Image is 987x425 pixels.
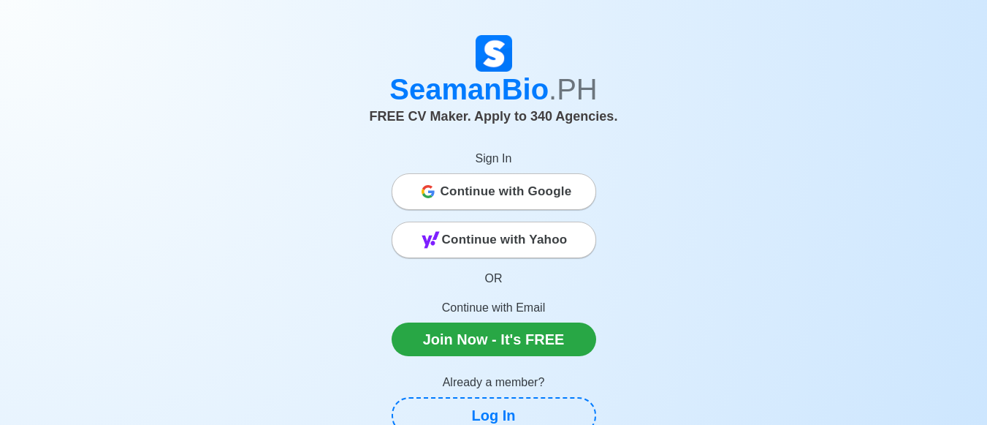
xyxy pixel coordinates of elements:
span: FREE CV Maker. Apply to 340 Agencies. [370,109,618,124]
p: Sign In [392,150,596,168]
a: Join Now - It's FREE [392,323,596,356]
button: Continue with Yahoo [392,222,596,258]
span: Continue with Yahoo [442,225,568,255]
span: Continue with Google [441,177,572,206]
img: Logo [476,35,512,72]
p: Already a member? [392,374,596,391]
span: .PH [549,73,598,105]
h1: SeamanBio [88,72,899,107]
p: Continue with Email [392,299,596,317]
button: Continue with Google [392,173,596,210]
p: OR [392,270,596,287]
